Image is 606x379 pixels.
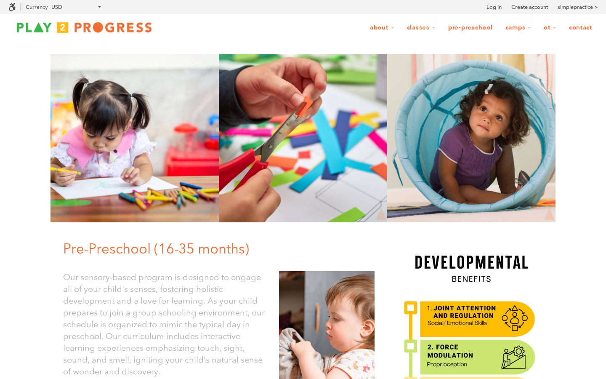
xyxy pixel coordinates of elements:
[538,20,562,36] a: OT
[558,3,598,11] a: simplepractice >
[443,20,498,36] a: Pre-Preschool
[26,4,48,10] label: Currency
[500,20,537,36] a: Camps
[8,19,160,36] img: Play2Progress logo
[486,3,502,11] a: Log in
[63,239,381,259] h1: Pre-Preschool (16-35 months)
[563,20,598,36] a: Contact
[364,20,400,36] a: About
[511,3,548,11] a: Create account
[63,272,265,376] font: Our sensory-based program is designed to engage all of your child's senses, fostering holistic de...
[401,20,441,36] a: Classes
